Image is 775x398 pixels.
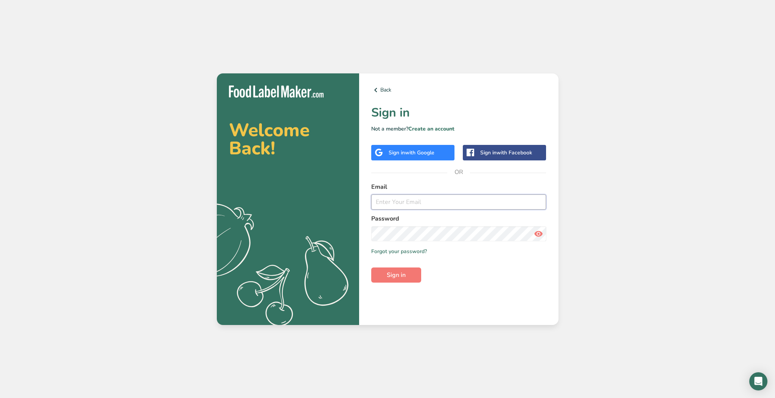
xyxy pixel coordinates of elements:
[387,271,406,280] span: Sign in
[371,125,546,133] p: Not a member?
[405,149,434,156] span: with Google
[447,161,470,183] span: OR
[371,182,546,191] label: Email
[371,104,546,122] h1: Sign in
[389,149,434,157] div: Sign in
[371,86,546,95] a: Back
[229,121,347,157] h2: Welcome Back!
[480,149,532,157] div: Sign in
[408,125,454,132] a: Create an account
[371,247,427,255] a: Forgot your password?
[371,214,546,223] label: Password
[371,194,546,210] input: Enter Your Email
[749,372,767,390] div: Open Intercom Messenger
[371,267,421,283] button: Sign in
[229,86,324,98] img: Food Label Maker
[496,149,532,156] span: with Facebook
